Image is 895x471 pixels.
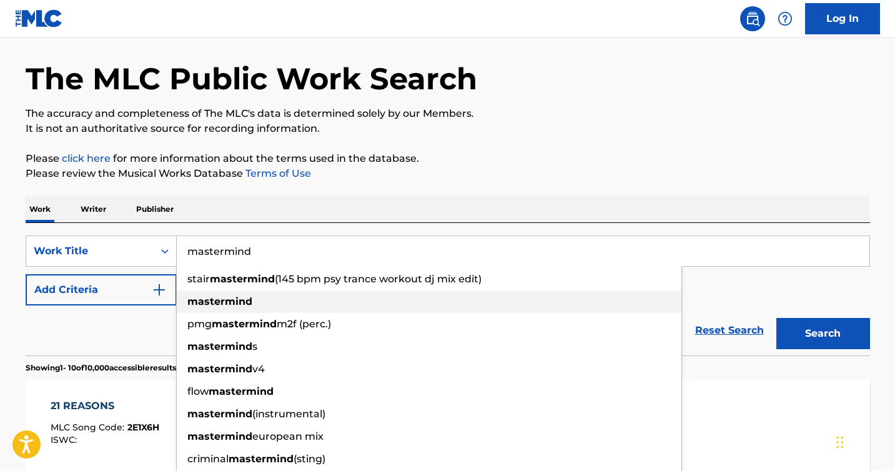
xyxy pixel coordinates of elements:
[127,422,159,433] span: 2E1X6H
[805,3,880,34] a: Log In
[187,273,210,285] span: stair
[62,152,111,164] a: click here
[277,318,331,330] span: m2f (perc.)
[243,167,311,179] a: Terms of Use
[26,60,477,97] h1: The MLC Public Work Search
[212,318,277,330] strong: mastermind
[15,9,63,27] img: MLC Logo
[51,399,159,414] div: 21 REASONS
[26,274,177,305] button: Add Criteria
[77,196,110,222] p: Writer
[187,340,252,352] strong: mastermind
[252,430,324,442] span: european mix
[689,317,770,344] a: Reset Search
[26,196,54,222] p: Work
[252,408,325,420] span: (instrumental)
[34,244,146,259] div: Work Title
[26,235,870,355] form: Search Form
[252,363,265,375] span: v4
[745,11,760,26] img: search
[778,11,793,26] img: help
[26,151,870,166] p: Please for more information about the terms used in the database.
[187,385,209,397] span: flow
[51,434,80,445] span: ISWC :
[187,408,252,420] strong: mastermind
[187,363,252,375] strong: mastermind
[773,6,798,31] div: Help
[187,318,212,330] span: pmg
[836,424,844,461] div: Drag
[776,318,870,349] button: Search
[294,453,325,465] span: (sting)
[187,430,252,442] strong: mastermind
[152,282,167,297] img: 9d2ae6d4665cec9f34b9.svg
[26,121,870,136] p: It is not an authoritative source for recording information.
[26,106,870,121] p: The accuracy and completeness of The MLC's data is determined solely by our Members.
[26,166,870,181] p: Please review the Musical Works Database
[229,453,294,465] strong: mastermind
[51,422,127,433] span: MLC Song Code :
[275,273,482,285] span: (145 bpm psy trance workout dj mix edit)
[132,196,177,222] p: Publisher
[210,273,275,285] strong: mastermind
[26,362,225,374] p: Showing 1 - 10 of 10,000 accessible results (Total 22,357 )
[209,385,274,397] strong: mastermind
[252,340,257,352] span: s
[187,295,252,307] strong: mastermind
[833,411,895,471] iframe: Chat Widget
[740,6,765,31] a: Public Search
[187,453,229,465] span: criminal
